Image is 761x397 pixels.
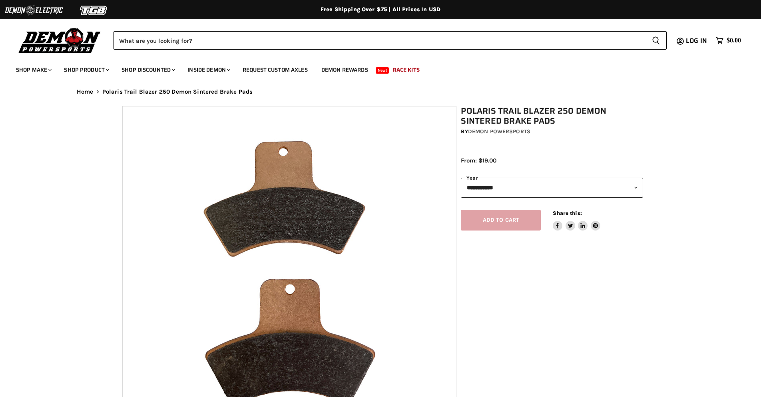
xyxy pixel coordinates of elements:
[16,26,104,54] img: Demon Powersports
[553,210,582,216] span: Share this:
[181,62,235,78] a: Inside Demon
[468,128,530,135] a: Demon Powersports
[682,37,712,44] a: Log in
[116,62,180,78] a: Shop Discounted
[686,36,707,46] span: Log in
[712,35,745,46] a: $0.00
[114,31,645,50] input: Search
[727,37,741,44] span: $0.00
[553,210,600,231] aside: Share this:
[461,127,643,136] div: by
[61,6,700,13] div: Free Shipping Over $75 | All Prices In USD
[61,88,700,95] nav: Breadcrumbs
[461,178,643,197] select: year
[102,88,253,95] span: Polaris Trail Blazer 250 Demon Sintered Brake Pads
[114,31,667,50] form: Product
[376,67,389,74] span: New!
[4,3,64,18] img: Demon Electric Logo 2
[645,31,667,50] button: Search
[237,62,314,78] a: Request Custom Axles
[58,62,114,78] a: Shop Product
[64,3,124,18] img: TGB Logo 2
[10,62,56,78] a: Shop Make
[315,62,374,78] a: Demon Rewards
[77,88,94,95] a: Home
[10,58,739,78] ul: Main menu
[387,62,426,78] a: Race Kits
[461,106,643,126] h1: Polaris Trail Blazer 250 Demon Sintered Brake Pads
[461,157,496,164] span: From: $19.00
